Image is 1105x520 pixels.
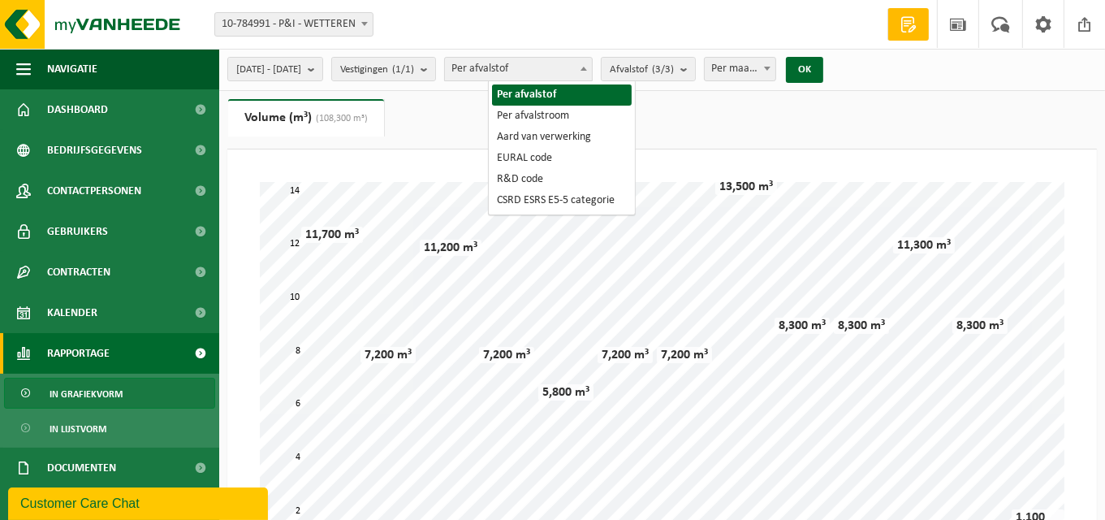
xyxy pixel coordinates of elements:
[610,58,674,82] span: Afvalstof
[420,240,481,256] div: 11,200 m³
[47,448,116,488] span: Documenten
[47,211,108,252] span: Gebruikers
[715,179,777,195] div: 13,500 m³
[601,57,696,81] button: Afvalstof(3/3)
[301,227,363,243] div: 11,700 m³
[952,318,1008,334] div: 8,300 m³
[704,57,777,81] span: Per maand
[215,13,373,36] span: 10-784991 - P&I - WETTEREN
[340,58,414,82] span: Vestigingen
[47,130,142,171] span: Bedrijfsgegevens
[4,413,215,444] a: In lijstvorm
[893,237,955,253] div: 11,300 m³
[228,99,384,136] a: Volume (m³)
[50,414,106,444] span: In lijstvorm
[236,58,301,82] span: [DATE] - [DATE]
[47,333,110,374] span: Rapportage
[445,58,592,80] span: Per afvalstof
[492,84,632,106] li: Per afvalstof
[492,127,632,148] li: Aard van verwerking
[492,169,632,190] li: R&D code
[492,106,632,127] li: Per afvalstroom
[47,89,108,130] span: Dashboard
[834,318,889,334] div: 8,300 m³
[8,484,271,520] iframe: chat widget
[479,347,534,363] div: 7,200 m³
[492,148,632,169] li: EURAL code
[657,347,712,363] div: 7,200 m³
[312,114,368,123] span: (108,300 m³)
[47,49,97,89] span: Navigatie
[444,57,593,81] span: Per afvalstof
[47,171,141,211] span: Contactpersonen
[47,252,110,292] span: Contracten
[705,58,776,80] span: Per maand
[214,12,373,37] span: 10-784991 - P&I - WETTEREN
[392,64,414,75] count: (1/1)
[786,57,823,83] button: OK
[360,347,416,363] div: 7,200 m³
[598,347,653,363] div: 7,200 m³
[775,318,830,334] div: 8,300 m³
[538,384,594,401] div: 5,800 m³
[492,190,632,211] li: CSRD ESRS E5-5 categorie
[47,292,97,333] span: Kalender
[227,57,323,81] button: [DATE] - [DATE]
[652,64,674,75] count: (3/3)
[4,378,215,409] a: In grafiekvorm
[331,57,436,81] button: Vestigingen(1/1)
[50,379,123,409] span: In grafiekvorm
